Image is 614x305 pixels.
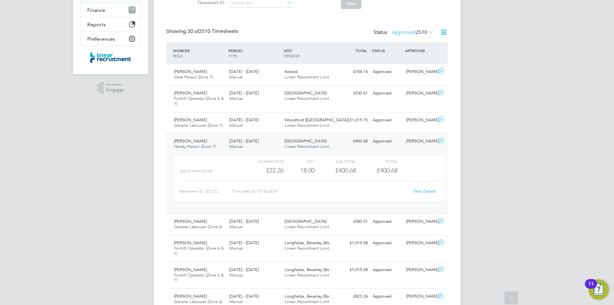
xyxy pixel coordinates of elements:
span: 2510 [416,29,427,36]
div: APPROVER [404,45,437,56]
span: Linear Recruitment Limit… [285,144,333,149]
span: [DATE] - [DATE] [229,117,259,123]
span: [DATE] - [DATE] [229,293,259,299]
div: £400.68 [337,136,370,147]
div: Approved [370,88,404,99]
span: Manual [229,245,243,251]
div: QTY [284,157,315,165]
span: Forklift Operator (Zone 6 & 7) [174,96,224,107]
span: ROLE [173,53,183,58]
span: Manual [229,123,243,128]
div: 18.00 [284,165,315,176]
div: Showing [166,28,239,35]
span: [PERSON_NAME] [174,240,207,245]
span: [GEOGRAPHIC_DATA] [285,90,327,96]
div: Approved [370,291,404,302]
span: Longfields, Beverley (Bo… [285,240,334,245]
div: £22.26 [242,165,284,176]
span: Linear Recruitment Limit… [285,299,333,304]
div: £704.14 [337,67,370,77]
span: [DATE] - [DATE] [229,267,259,272]
span: [PERSON_NAME] [174,293,207,299]
div: [PERSON_NAME] [404,88,437,99]
span: 30 of [187,28,199,35]
span: Finance [87,7,105,13]
span: Manual [229,224,243,229]
span: Woodford ([GEOGRAPHIC_DATA]) [285,117,349,123]
span: / [189,48,191,53]
span: [DATE] - [DATE] [229,138,259,144]
div: Approved [370,216,404,227]
div: Charge rate [242,157,284,165]
span: General Labourer (Zone 6) [174,224,222,229]
div: £823.24 [337,291,370,302]
button: Open Resource Center, 11 new notifications [588,279,609,300]
span: [PERSON_NAME] [174,69,207,74]
div: Approved [370,238,404,248]
a: Powered byEngage [97,82,124,94]
div: 11 [588,284,594,292]
span: Manual [229,299,243,304]
span: General Labourer (Zone 7) [174,123,222,128]
span: [PERSON_NAME] [174,219,207,224]
span: BASIC PAYE (£/HR) [180,169,212,173]
span: Forklift Operator (Zone 6 & 7) [174,245,224,256]
div: PERIOD [227,45,282,61]
span: Linear Recruitment Limit… [285,245,333,251]
span: Linear Recruitment Limit… [285,74,333,80]
div: [PERSON_NAME] [404,136,437,147]
span: [GEOGRAPHIC_DATA] [285,138,327,144]
span: Ibstock [285,69,298,74]
div: [PERSON_NAME] [404,216,437,227]
div: Status [374,28,435,37]
div: SITE [282,45,337,61]
div: £530.61 [337,88,370,99]
span: Reports [87,21,106,28]
div: £400.68 [315,165,356,176]
span: Preferences [87,36,115,42]
span: [DATE] - [DATE] [229,90,259,96]
span: / [291,48,293,53]
div: Approved [370,115,404,125]
div: Approved [370,136,404,147]
button: Finance [81,3,140,17]
span: TOTAL [356,48,367,53]
button: Reports [81,17,140,31]
div: Sub Total [315,157,356,165]
div: WORKER [171,45,227,61]
span: Manual [229,74,243,80]
span: £400.68 [377,166,398,174]
span: Manual [229,272,243,278]
span: Engage [106,87,124,93]
a: View Details [413,189,436,194]
span: / [242,48,243,53]
span: TYPE [228,53,237,58]
div: [PERSON_NAME] [404,67,437,77]
span: Powered by [106,82,124,87]
span: 2510 Timesheets [187,28,238,35]
span: Linear Recruitment Limit… [285,96,333,101]
button: Preferences [81,32,140,46]
span: [PERSON_NAME] [174,138,207,144]
span: General Labourer (Zone 6) [174,299,222,304]
span: [DATE] - [DATE] [229,69,259,74]
a: Go to home page [81,52,141,63]
span: [PERSON_NAME] [174,267,207,272]
span: Manual [229,96,243,101]
span: Handy Person (Zone 7) [174,144,216,149]
div: Approved [370,67,404,77]
div: [PERSON_NAME] [404,291,437,302]
div: Approved [370,265,404,275]
div: STATUS [370,45,404,56]
span: Linear Recruitment Limit… [285,272,333,278]
div: Timesheet ID: TS1826529 [231,186,409,197]
span: VENDOR [284,53,299,58]
span: [DATE] - [DATE] [229,240,259,245]
div: £580.01 [337,216,370,227]
div: [PERSON_NAME] [404,238,437,248]
div: [PERSON_NAME] [404,265,437,275]
span: [DATE] - [DATE] [229,219,259,224]
div: Total [356,157,397,165]
span: Longfields, Beverley (Bo… [285,267,334,272]
span: [PERSON_NAME] [174,90,207,96]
